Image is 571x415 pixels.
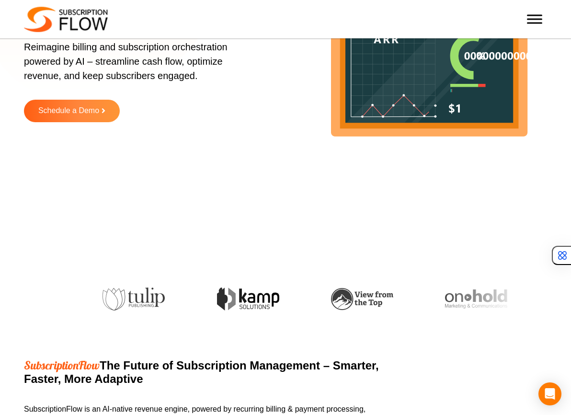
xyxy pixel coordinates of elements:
iframe: profile [4,14,149,88]
img: kamp-solution [214,288,276,310]
img: onhold-marketing [443,289,505,309]
p: Reimagine billing and subscription orchestration powered by AI – streamline cash flow, optimize r... [24,40,249,92]
button: Toggle Menu [527,14,542,23]
a: Schedule a Demo [24,100,120,122]
span: Schedule a Demo [38,107,99,115]
div: Open Intercom Messenger [538,382,561,405]
img: tulip-publishing [100,288,162,311]
img: Subscriptionflow [24,7,108,32]
img: view-from-the-top [329,288,391,311]
h2: The Future of Subscription Management – Smarter, Faster, More Adaptive [24,359,390,385]
span: SubscriptionFlow [24,358,100,372]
